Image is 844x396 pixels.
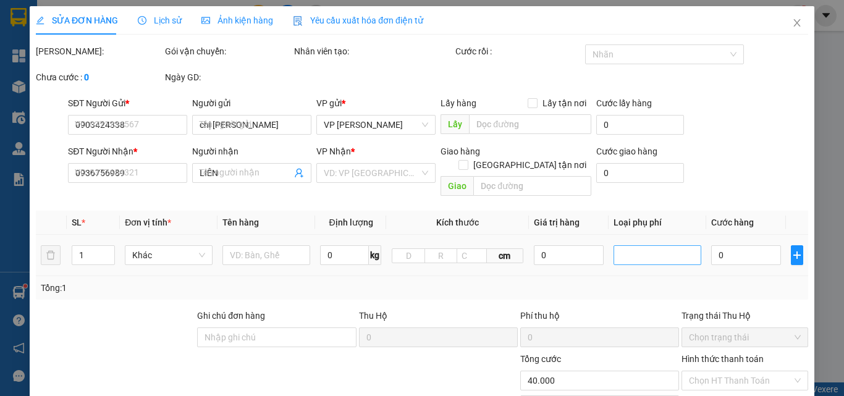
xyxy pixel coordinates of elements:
span: Lấy [441,114,469,134]
div: SĐT Người Gửi [68,96,187,110]
span: Giao [441,176,473,196]
span: kg [369,245,381,265]
span: [GEOGRAPHIC_DATA] tận nơi [468,158,591,172]
input: Ghi chú đơn hàng [197,327,356,347]
span: plus [791,250,803,260]
input: VD: Bàn, Ghế [222,245,310,265]
button: Close [780,6,814,41]
img: icon [293,16,303,26]
strong: Hotline : 0889 23 23 23 [133,52,213,61]
span: Thu Hộ [358,311,387,321]
strong: CÔNG TY TNHH VĨNH QUANG [89,21,257,34]
input: R [424,248,458,263]
strong: PHIẾU GỬI HÀNG [123,36,223,49]
div: [PERSON_NAME]: [36,44,162,58]
div: VP gửi [316,96,436,110]
label: Cước giao hàng [596,146,657,156]
span: Tên hàng [222,217,259,227]
span: Website [119,65,148,75]
div: Người gửi [192,96,311,110]
span: close [792,18,802,28]
img: logo [12,19,70,77]
span: Kích thước [436,217,479,227]
span: edit [36,16,44,25]
span: SỬA ĐƠN HÀNG [36,15,118,25]
span: Tổng cước [520,354,561,364]
input: Dọc đường [473,176,591,196]
input: D [392,248,425,263]
div: SĐT Người Nhận [68,145,187,158]
span: clock-circle [138,16,146,25]
div: Ngày GD: [165,70,292,84]
span: VP Võ Chí Công [324,116,428,134]
input: Cước lấy hàng [596,115,684,135]
div: Tổng: 1 [41,281,327,295]
div: Nhân viên tạo: [294,44,453,58]
input: Cước giao hàng [596,163,684,183]
span: Giao hàng [441,146,480,156]
span: Ảnh kiện hàng [201,15,273,25]
span: Đơn vị tính [125,217,171,227]
button: delete [41,245,61,265]
b: 0 [84,72,89,82]
strong: : [DOMAIN_NAME] [119,64,228,75]
div: Cước rồi : [455,44,582,58]
input: Dọc đường [469,114,591,134]
label: Hình thức thanh toán [682,354,764,364]
span: Lịch sử [138,15,182,25]
span: Định lượng [329,217,373,227]
div: Phí thu hộ [520,309,679,327]
span: Chọn trạng thái [689,328,801,347]
button: plus [791,245,803,265]
label: Ghi chú đơn hàng [197,311,265,321]
span: Lấy hàng [441,98,476,108]
span: VP Nhận [316,146,351,156]
span: Giá trị hàng [533,217,579,227]
span: user-add [294,168,304,178]
input: C [457,248,486,263]
span: Yêu cầu xuất hóa đơn điện tử [293,15,423,25]
span: Khác [132,246,205,264]
div: Gói vận chuyển: [165,44,292,58]
span: SL [72,217,82,227]
label: Cước lấy hàng [596,98,651,108]
div: Chưa cước : [36,70,162,84]
div: Người nhận [192,145,311,158]
span: cm [486,248,523,263]
span: Cước hàng [711,217,754,227]
span: picture [201,16,210,25]
div: Trạng thái Thu Hộ [682,309,808,322]
th: Loại phụ phí [609,211,706,235]
span: Lấy tận nơi [537,96,591,110]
